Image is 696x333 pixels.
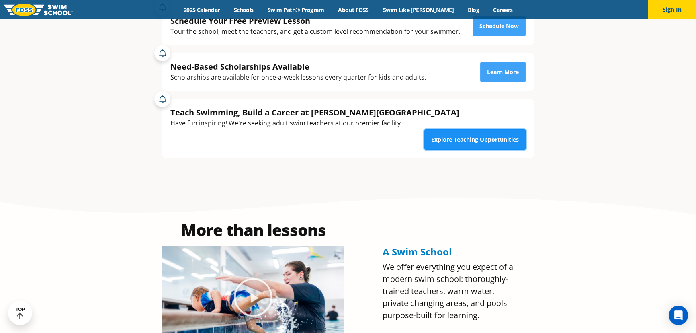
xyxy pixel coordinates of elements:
div: Play Video [233,277,273,317]
img: FOSS Swim School Logo [4,4,73,16]
span: A Swim School [383,245,452,258]
div: TOP [16,307,25,319]
div: Tour the school, meet the teachers, and get a custom level recommendation for your swimmer. [170,26,460,37]
div: Teach Swimming, Build a Career at [PERSON_NAME][GEOGRAPHIC_DATA] [170,107,459,118]
div: Schedule Your Free Preview Lesson [170,15,460,26]
a: Schools [227,6,260,14]
div: Open Intercom Messenger [669,306,688,325]
div: Need-Based Scholarships Available [170,61,426,72]
h2: More than lessons [162,222,344,238]
span: We offer everything you expect of a modern swim school: thoroughly-trained teachers, warm water, ... [383,261,513,321]
a: Swim Like [PERSON_NAME] [376,6,461,14]
a: Learn More [480,62,526,82]
a: Explore Teaching Opportunities [424,129,526,150]
a: Blog [461,6,486,14]
div: Scholarships are available for once-a-week lessons every quarter for kids and adults. [170,72,426,83]
a: Swim Path® Program [260,6,331,14]
a: Careers [486,6,520,14]
a: Schedule Now [473,16,526,36]
a: 2025 Calendar [176,6,227,14]
div: Have fun inspiring! We're seeking adult swim teachers at our premier facility. [170,118,459,129]
a: About FOSS [331,6,376,14]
